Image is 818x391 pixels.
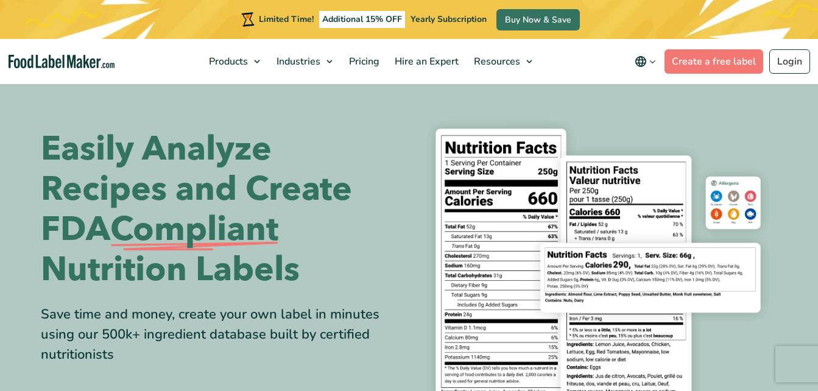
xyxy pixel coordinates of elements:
span: Yearly Subscription [411,13,487,25]
a: Pricing [342,39,384,84]
a: Create a free label [665,49,763,74]
div: Save time and money, create your own label in minutes using our 500k+ ingredient database built b... [41,305,400,365]
h1: Easily Analyze Recipes and Create FDA Nutrition Labels [41,129,400,290]
a: Resources [467,39,538,84]
a: Industries [269,39,339,84]
span: Pricing [345,55,381,68]
span: Industries [273,55,322,68]
a: Products [202,39,266,84]
a: Hire an Expert [387,39,464,84]
span: Additional 15% OFF [319,11,405,28]
a: Login [769,49,810,74]
span: Limited Time! [259,13,314,25]
a: Buy Now & Save [496,9,580,30]
span: Products [205,55,249,68]
span: Resources [470,55,521,68]
span: Hire an Expert [391,55,460,68]
span: Compliant [110,210,278,250]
